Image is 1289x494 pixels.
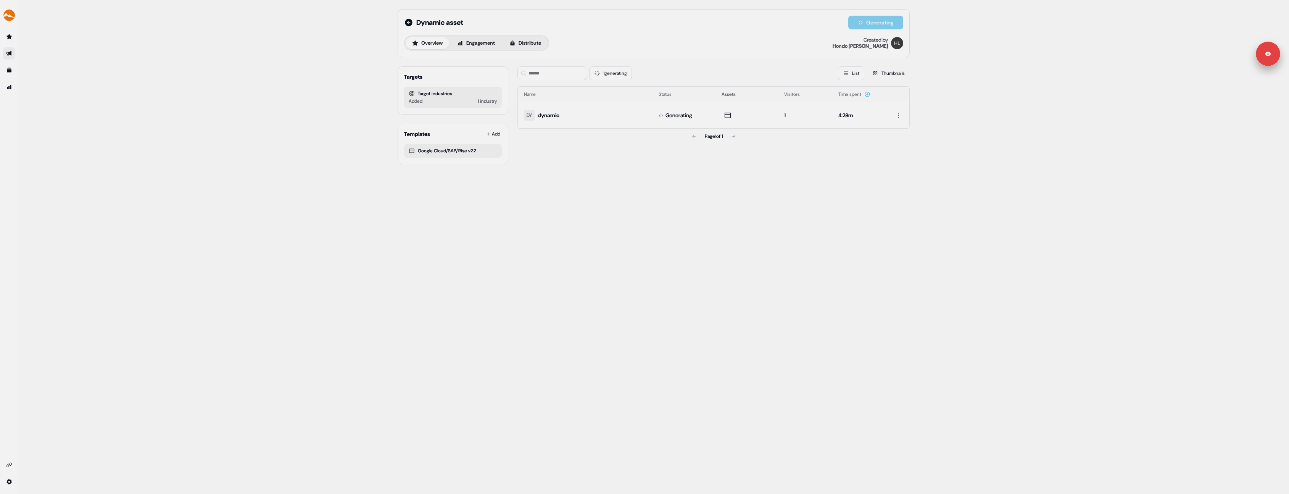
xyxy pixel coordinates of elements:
button: Distribute [503,37,548,49]
a: Go to integrations [3,459,15,471]
button: Add [485,129,502,139]
button: Overview [406,37,449,49]
div: Hondo [PERSON_NAME] [833,43,888,49]
button: Time spent [838,87,870,101]
div: dynamic [538,111,559,119]
div: Generating [665,111,692,119]
div: Templates [404,130,430,138]
img: Hondo [891,37,903,49]
div: 4:28m [838,111,878,119]
div: Added [409,97,422,105]
button: 1generating [589,66,632,80]
span: Dynamic asset [416,18,463,27]
button: Engagement [451,37,501,49]
div: Google Cloud/SAP/Rise v2.2 [409,147,497,155]
div: Created by [864,37,888,43]
th: Assets [715,87,778,102]
div: 1 [784,111,826,119]
button: Status [659,87,681,101]
div: Targets [404,73,422,81]
button: Thumbnails [867,66,910,80]
div: Target industries [409,90,497,97]
a: Go to attribution [3,81,15,93]
a: Go to templates [3,64,15,76]
button: List [838,66,864,80]
div: 1 industry [478,97,497,105]
a: Go to outbound experience [3,47,15,60]
a: Go to prospects [3,31,15,43]
button: Name [524,87,545,101]
div: Page 1 of 1 [705,132,723,140]
a: Go to integrations [3,476,15,488]
button: Visitors [784,87,809,101]
div: DY [527,111,532,119]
